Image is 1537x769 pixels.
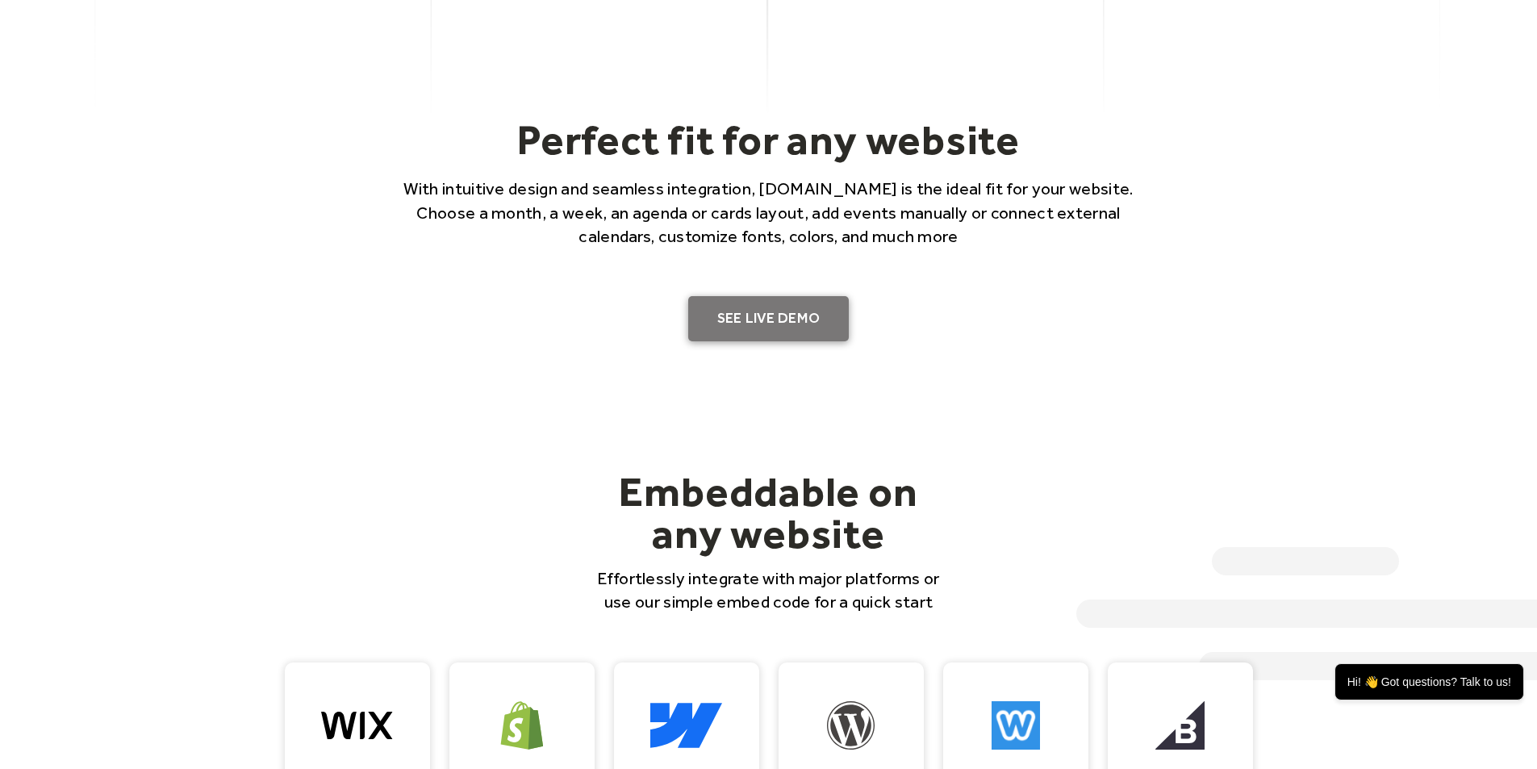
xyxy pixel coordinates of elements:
[382,115,1156,165] h2: Perfect fit for any website
[588,470,950,554] h2: Embeddable on any website
[688,296,850,341] a: SEE LIVE DEMO
[382,177,1156,248] p: With intuitive design and seamless integration, [DOMAIN_NAME] is the ideal fit for your website. ...
[588,566,950,614] p: Effortlessly integrate with major platforms or use our simple embed code for a quick start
